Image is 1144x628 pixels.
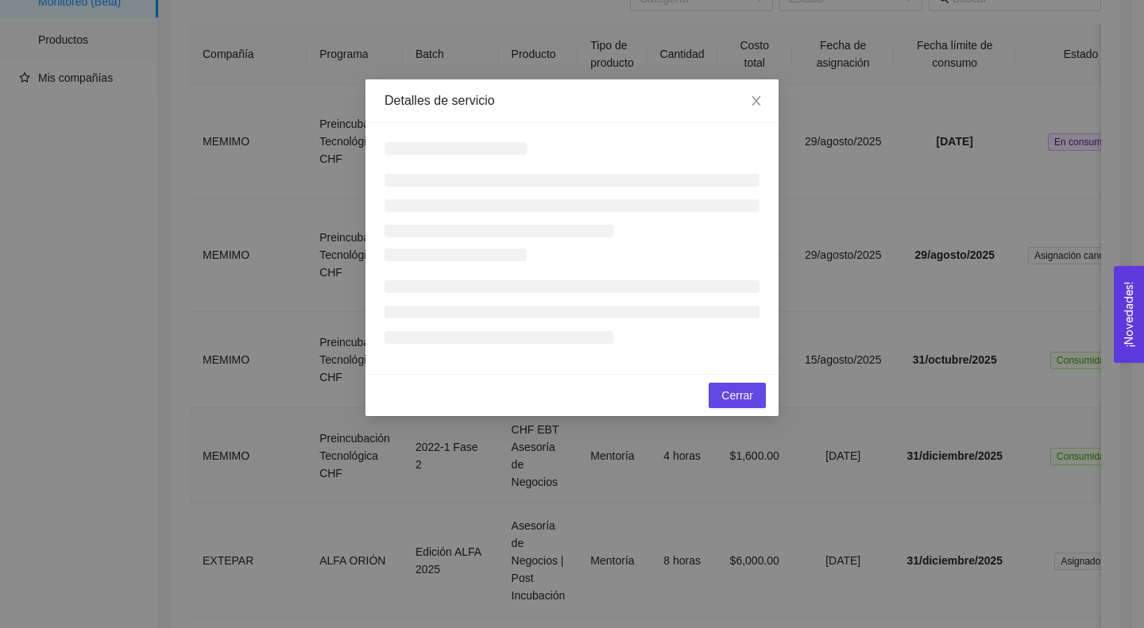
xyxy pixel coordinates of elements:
span: close [750,94,763,107]
div: Detalles de servicio [385,92,759,110]
span: Cerrar [721,387,753,404]
button: Cerrar [709,383,766,408]
button: Close [734,79,779,124]
button: Open Feedback Widget [1114,266,1144,363]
